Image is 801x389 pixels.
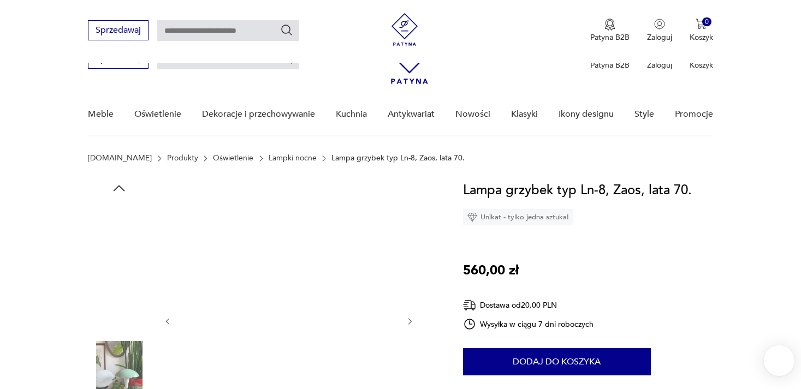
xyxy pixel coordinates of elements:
[388,13,421,46] img: Patyna - sklep z meblami i dekoracjami vintage
[690,60,713,70] p: Koszyk
[604,19,615,31] img: Ikona medalu
[202,93,315,135] a: Dekoracje i przechowywanie
[88,202,150,264] img: Zdjęcie produktu Lampa grzybek typ Ln-8, Zaos, lata 70.
[269,154,317,163] a: Lampki nocne
[88,93,114,135] a: Meble
[647,19,672,43] button: Zaloguj
[702,17,711,27] div: 0
[463,348,651,375] button: Dodaj do koszyka
[590,60,630,70] p: Patyna B2B
[559,93,614,135] a: Ikony designu
[463,260,519,281] p: 560,00 zł
[213,154,253,163] a: Oświetlenie
[88,272,150,334] img: Zdjęcie produktu Lampa grzybek typ Ln-8, Zaos, lata 70.
[463,209,573,225] div: Unikat - tylko jedna sztuka!
[590,19,630,43] a: Ikona medaluPatyna B2B
[654,19,665,29] img: Ikonka użytkownika
[647,32,672,43] p: Zaloguj
[331,154,465,163] p: Lampa grzybek typ Ln-8, Zaos, lata 70.
[88,20,149,40] button: Sprzedawaj
[690,32,713,43] p: Koszyk
[463,298,594,312] div: Dostawa od 20,00 PLN
[455,93,490,135] a: Nowości
[167,154,198,163] a: Produkty
[463,318,594,331] div: Wysyłka w ciągu 7 dni roboczych
[764,345,794,376] iframe: Smartsupp widget button
[463,180,692,201] h1: Lampa grzybek typ Ln-8, Zaos, lata 70.
[690,19,713,43] button: 0Koszyk
[463,298,476,312] img: Ikona dostawy
[88,154,152,163] a: [DOMAIN_NAME]
[696,19,707,29] img: Ikona koszyka
[88,56,149,63] a: Sprzedawaj
[134,93,181,135] a: Oświetlenie
[88,27,149,35] a: Sprzedawaj
[388,93,435,135] a: Antykwariat
[634,93,654,135] a: Style
[336,93,367,135] a: Kuchnia
[280,23,293,37] button: Szukaj
[590,32,630,43] p: Patyna B2B
[675,93,713,135] a: Promocje
[590,19,630,43] button: Patyna B2B
[467,212,477,222] img: Ikona diamentu
[511,93,538,135] a: Klasyki
[647,60,672,70] p: Zaloguj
